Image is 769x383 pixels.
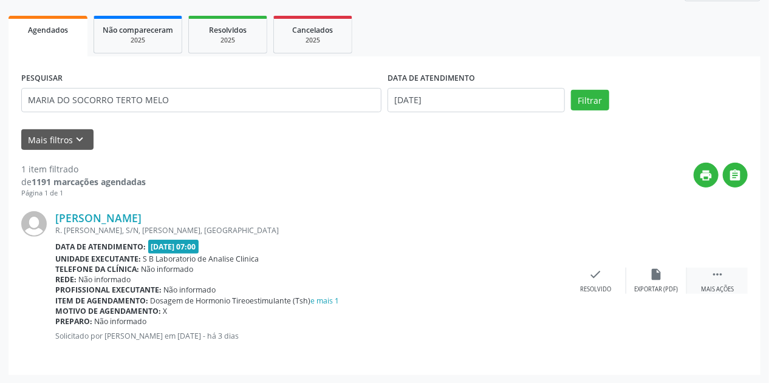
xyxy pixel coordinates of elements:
input: Nome, CNS [21,88,381,112]
strong: 1191 marcações agendadas [32,176,146,188]
div: 2025 [103,36,173,45]
a: e mais 1 [311,296,340,306]
a: [PERSON_NAME] [55,211,142,225]
label: PESQUISAR [21,69,63,88]
span: Agendados [28,25,68,35]
b: Rede: [55,274,77,285]
span: Não informado [79,274,131,285]
i: print [700,169,713,182]
b: Telefone da clínica: [55,264,139,274]
i: check [589,268,603,281]
span: Não compareceram [103,25,173,35]
span: Resolvidos [209,25,247,35]
button:  [723,163,748,188]
b: Unidade executante: [55,254,141,264]
i:  [711,268,724,281]
div: 2025 [282,36,343,45]
p: Solicitado por [PERSON_NAME] em [DATE] - há 3 dias [55,331,566,341]
div: Mais ações [701,285,734,294]
b: Preparo: [55,316,92,327]
b: Item de agendamento: [55,296,148,306]
label: DATA DE ATENDIMENTO [388,69,475,88]
b: Profissional executante: [55,285,162,295]
div: Página 1 de 1 [21,188,146,198]
span: S B Laboratorio de Analise Clinica [143,254,259,264]
span: Cancelados [293,25,333,35]
div: 2025 [197,36,258,45]
img: img [21,211,47,237]
div: Resolvido [580,285,611,294]
div: 1 item filtrado [21,163,146,175]
span: Não informado [142,264,194,274]
b: Data de atendimento: [55,242,146,252]
i: keyboard_arrow_down [73,133,87,146]
span: Não informado [164,285,216,295]
button: Mais filtroskeyboard_arrow_down [21,129,94,151]
div: R. [PERSON_NAME], S/N, [PERSON_NAME], [GEOGRAPHIC_DATA] [55,225,566,236]
i:  [729,169,742,182]
i: insert_drive_file [650,268,663,281]
b: Motivo de agendamento: [55,306,161,316]
span: X [163,306,168,316]
button: Filtrar [571,90,609,110]
button: print [694,163,719,188]
input: Selecione um intervalo [388,88,565,112]
div: de [21,175,146,188]
span: Não informado [95,316,147,327]
span: Dosagem de Hormonio Tireoestimulante (Tsh) [151,296,340,306]
div: Exportar (PDF) [635,285,678,294]
span: [DATE] 07:00 [148,240,199,254]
